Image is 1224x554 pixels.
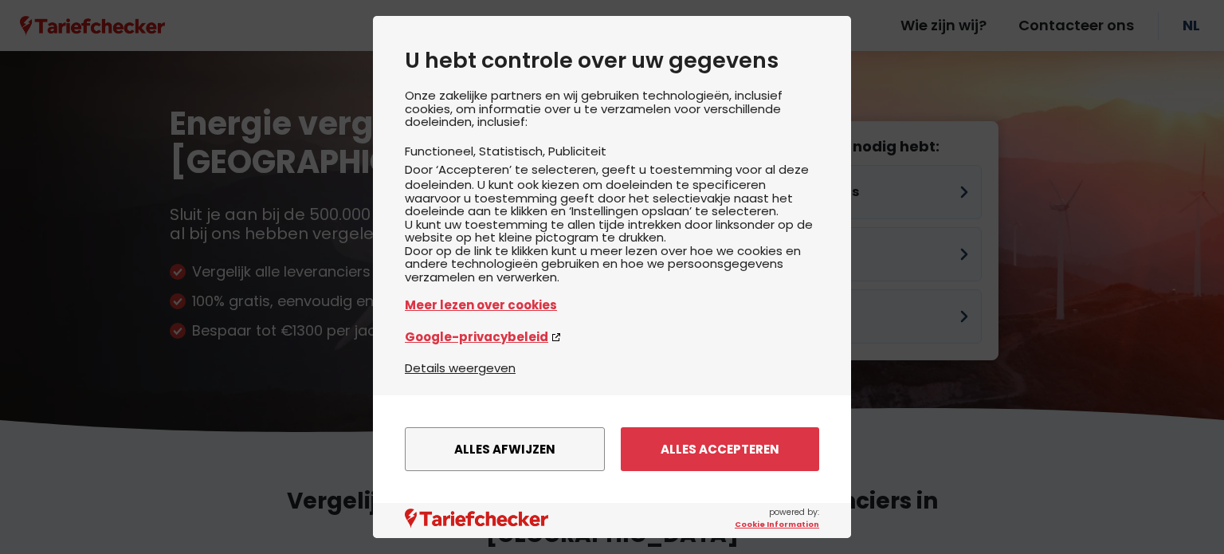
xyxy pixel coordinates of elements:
button: Alles accepteren [621,427,819,471]
li: Publiciteit [548,143,606,159]
button: Alles afwijzen [405,427,605,471]
li: Functioneel [405,143,479,159]
a: Google-privacybeleid [405,328,819,346]
h2: U hebt controle over uw gegevens [405,48,819,73]
span: powered by: [735,506,819,530]
a: Cookie Information [735,519,819,530]
img: logo [405,509,548,528]
li: Statistisch [479,143,548,159]
a: Meer lezen over cookies [405,296,819,314]
div: menu [373,395,851,503]
button: Details weergeven [405,359,516,377]
div: Onze zakelijke partners en wij gebruiken technologieën, inclusief cookies, om informatie over u t... [405,89,819,359]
